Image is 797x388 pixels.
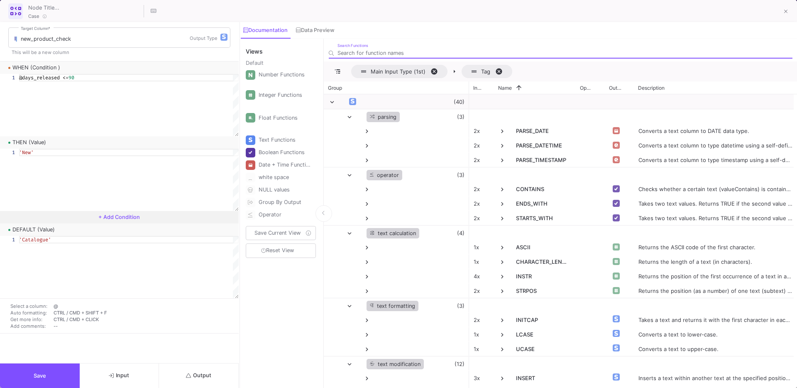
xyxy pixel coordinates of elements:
[261,247,294,253] span: Reset View
[109,372,129,378] span: Input
[19,74,20,81] textarea: Editor content;Press Alt+F1 for Accessibility Options.
[469,327,494,341] div: 1x
[516,371,571,386] span: INSERT
[54,323,58,329] span: --
[259,134,311,146] div: Text Functions
[259,89,311,101] div: Integer Functions
[10,6,21,17] img: case-ui.svg
[469,269,494,283] div: 4x
[457,226,465,241] span: (4)
[516,124,571,139] span: PARSE_DATE
[457,299,465,313] span: (3)
[634,371,797,385] div: Inserts a text within another text at the specified position and for a certain number of characters.
[367,112,400,122] div: parsing
[244,89,318,101] button: Integer Functions
[190,35,218,41] div: Output Type
[244,69,318,81] button: Number Functions
[469,138,494,152] div: 2x
[634,211,797,225] div: Takes two text values. Returns TRUE if the second value is a prefix of the first.
[19,149,20,156] textarea: Editor content;Press Alt+F1 for Accessibility Options.
[12,37,19,42] img: columns.svg
[634,312,797,327] div: Takes a text and returns it with the first character in each word in uppercase.
[8,309,51,316] td: Auto formatting:
[638,85,665,91] span: Description
[516,211,571,226] span: STARTS_WITH
[469,312,494,327] div: 2x
[54,303,58,309] span: @
[469,123,494,138] div: 2x
[516,313,571,328] span: INITCAP
[259,146,311,159] div: Boolean Functions
[481,68,490,75] span: Tag
[367,359,424,369] div: text modification
[80,363,159,388] button: Input
[145,3,162,20] button: Hotkeys List
[8,323,51,329] td: Add comments:
[634,327,797,341] div: Converts a text to lower-case.
[516,342,571,357] span: UCASE
[367,301,419,311] div: text formatting
[498,85,512,91] span: Name
[296,27,334,34] div: Data Preview
[12,226,55,233] div: DEFAULT (Value)
[469,240,494,254] div: 1x
[469,371,494,385] div: 3x
[8,316,51,323] td: Get more info:
[634,182,797,196] div: Checks whether a certain text (valueContains) is contained within another text (value1). Returns ...
[259,112,311,124] div: Float Functions
[634,254,797,269] div: Returns the length of a text (in characters).
[609,85,622,91] span: Output
[246,243,316,258] button: Reset View
[634,269,797,283] div: Returns the position of the first occurrence of a text in another text.
[246,226,316,240] button: Save Current View
[244,184,318,196] button: NULL values
[516,196,571,211] span: ENDS_WITH
[351,65,447,78] span: Main Input Type (1st). Press ENTER to sort. Press DELETE to remove
[351,65,512,78] div: Row Groups
[516,327,571,342] span: LCASE
[516,255,571,270] span: CHARACTER_LENGTH
[243,27,287,34] div: Documentation
[469,211,494,225] div: 2x
[516,138,571,153] span: PARSE_DATETIME
[98,214,140,220] span: + Add Condition
[19,236,20,243] textarea: Editor content;Press Alt+F1 for Accessibility Options.
[469,196,494,211] div: 2x
[244,171,318,184] button: white space
[454,95,465,109] span: (40)
[516,240,571,255] span: ASCII
[244,134,318,146] button: Text Functions
[259,159,311,171] div: Date + Time Functions
[244,39,319,56] div: Views
[12,64,60,71] div: WHEN (Condition )
[469,152,494,167] div: 2x
[244,112,318,124] button: Float Functions
[259,171,311,184] div: white space
[12,139,46,146] div: THEN (Value)
[469,341,494,356] div: 1x
[8,303,51,309] td: Select a column:
[19,74,68,81] span: @days_released <=
[259,196,311,209] div: Group By Output
[473,85,482,91] span: Inputs
[259,184,311,196] div: NULL values
[371,68,425,75] span: Main Input Type (1st)
[469,283,494,298] div: 2x
[634,123,797,138] div: Converts a text column to DATE data type.
[186,372,211,378] span: Output
[367,170,403,180] div: operator
[259,209,311,221] div: Operator
[244,146,318,159] button: Boolean Functions
[457,110,465,124] span: (3)
[54,317,99,322] span: CTRL / CMD + CLICK
[19,149,34,156] span: 'New'
[634,283,797,298] div: Returns the position (as a number) of one text (subtext) inside another text (source_text).
[580,85,593,91] span: Operator
[244,209,318,221] button: Operator
[457,168,465,182] span: (3)
[516,153,571,168] span: PARSE_TIMESTAMP
[8,49,230,56] p: This will be a new column
[246,59,318,69] div: Default
[19,236,51,243] span: 'Catalogue'
[516,284,571,299] span: STRPOS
